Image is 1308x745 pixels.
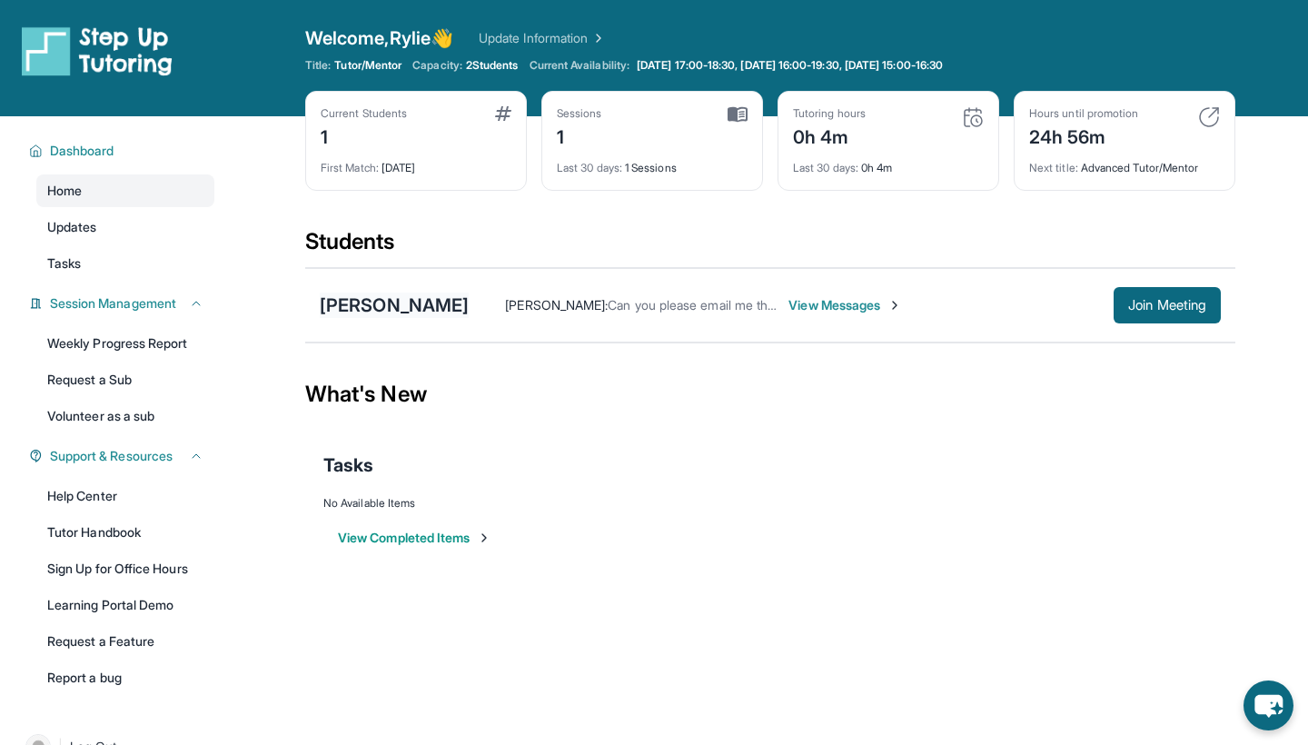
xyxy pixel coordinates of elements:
span: Dashboard [50,142,114,160]
span: Home [47,182,82,200]
span: Tasks [323,452,373,478]
a: [DATE] 17:00-18:30, [DATE] 16:00-19:30, [DATE] 15:00-16:30 [633,58,946,73]
span: First Match : [321,161,379,174]
img: Chevron Right [588,29,606,47]
a: Updates [36,211,214,243]
div: 0h 4m [793,150,984,175]
button: chat-button [1244,680,1293,730]
div: [PERSON_NAME] [320,293,469,318]
img: Chevron-Right [887,298,902,313]
span: Session Management [50,294,176,313]
a: Update Information [479,29,606,47]
img: card [495,106,511,121]
span: Can you please email me the login [608,297,806,313]
span: Current Availability: [530,58,629,73]
div: Tutoring hours [793,106,866,121]
span: Support & Resources [50,447,173,465]
a: Tutor Handbook [36,516,214,549]
a: Report a bug [36,661,214,694]
a: Sign Up for Office Hours [36,552,214,585]
div: 0h 4m [793,121,866,150]
img: card [962,106,984,128]
a: Tasks [36,247,214,280]
div: Hours until promotion [1029,106,1138,121]
span: 2 Students [466,58,519,73]
a: Home [36,174,214,207]
div: 24h 56m [1029,121,1138,150]
span: Tutor/Mentor [334,58,401,73]
div: 1 [557,121,602,150]
a: Volunteer as a sub [36,400,214,432]
span: Last 30 days : [557,161,622,174]
span: View Messages [788,296,902,314]
span: Join Meeting [1128,300,1206,311]
button: Dashboard [43,142,203,160]
button: Support & Resources [43,447,203,465]
div: [DATE] [321,150,511,175]
img: card [728,106,748,123]
span: Last 30 days : [793,161,858,174]
div: Advanced Tutor/Mentor [1029,150,1220,175]
a: Learning Portal Demo [36,589,214,621]
div: Sessions [557,106,602,121]
span: Capacity: [412,58,462,73]
a: Weekly Progress Report [36,327,214,360]
a: Request a Sub [36,363,214,396]
div: 1 Sessions [557,150,748,175]
div: 1 [321,121,407,150]
img: card [1198,106,1220,128]
div: No Available Items [323,496,1217,511]
span: Updates [47,218,97,236]
button: View Completed Items [338,529,491,547]
a: Request a Feature [36,625,214,658]
div: What's New [305,354,1235,434]
span: Tasks [47,254,81,273]
img: logo [22,25,173,76]
div: Students [305,227,1235,267]
span: [DATE] 17:00-18:30, [DATE] 16:00-19:30, [DATE] 15:00-16:30 [637,58,943,73]
span: Welcome, Rylie 👋 [305,25,453,51]
button: Session Management [43,294,203,313]
a: Help Center [36,480,214,512]
div: Current Students [321,106,407,121]
button: Join Meeting [1114,287,1221,323]
span: Next title : [1029,161,1078,174]
span: [PERSON_NAME] : [505,297,608,313]
span: Title: [305,58,331,73]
